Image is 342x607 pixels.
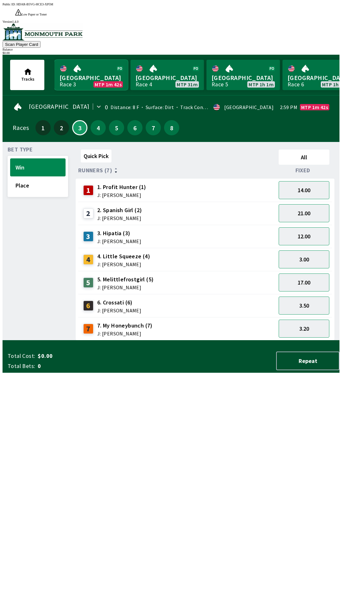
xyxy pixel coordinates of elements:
span: 4 [92,126,104,130]
span: [GEOGRAPHIC_DATA] [136,74,199,82]
span: 3.20 [299,325,309,332]
button: 4 [91,120,106,135]
span: Repeat [282,357,334,365]
div: 3 [83,231,93,242]
span: 3.50 [299,302,309,309]
span: J: [PERSON_NAME] [97,285,154,290]
span: Track Condition: Fast [174,104,229,110]
span: 14.00 [298,187,310,194]
div: Race 4 [136,82,152,87]
button: 21.00 [279,204,329,222]
button: All [279,150,329,165]
div: Race 5 [212,82,228,87]
span: 2:59 PM [280,105,297,110]
span: J: [PERSON_NAME] [97,331,153,336]
span: 1 [37,126,49,130]
span: Distance: 8 F [111,104,139,110]
button: 6 [127,120,142,135]
span: J: [PERSON_NAME] [97,239,141,244]
a: [GEOGRAPHIC_DATA]Race 4MTP 31m [130,60,204,90]
span: Total Cost: [8,352,35,360]
span: 6. Crossati (6) [97,298,141,307]
div: [GEOGRAPHIC_DATA] [224,105,274,110]
button: Scan Player Card [3,41,41,48]
span: 1. Profit Hunter (1) [97,183,146,191]
button: 14.00 [279,181,329,199]
span: 7. My Honeybunch (7) [97,322,153,330]
button: Place [10,176,66,194]
span: 3.00 [299,256,309,263]
span: 21.00 [298,210,310,217]
span: J: [PERSON_NAME] [97,216,142,221]
span: 3. Hipatia (3) [97,229,141,237]
span: 0 [38,362,137,370]
div: 4 [83,254,93,265]
button: 7 [146,120,161,135]
button: 5 [109,120,124,135]
span: [GEOGRAPHIC_DATA] [212,74,275,82]
span: HDAR-B5VG-HCE3-XP5M [16,3,53,6]
button: Repeat [276,352,339,370]
button: 1 [35,120,51,135]
span: Place [16,182,60,189]
span: J: [PERSON_NAME] [97,262,150,267]
a: [GEOGRAPHIC_DATA]Race 5MTP 1h 1m [206,60,280,90]
span: J: [PERSON_NAME] [97,193,146,198]
button: 3.00 [279,250,329,268]
span: MTP 31m [177,82,198,87]
button: 3 [72,120,87,135]
span: All [282,154,326,161]
button: 8 [164,120,179,135]
button: Quick Pick [81,150,111,162]
div: Runners (7) [78,167,276,174]
span: MTP 1h 1m [249,82,274,87]
button: Tracks [10,60,44,90]
span: 4. Little Squeeze (4) [97,252,150,261]
div: 5 [83,278,93,288]
div: Version 1.4.0 [3,20,339,23]
div: 2 [83,208,93,218]
span: Win [16,164,60,171]
span: Runners (7) [78,168,112,173]
span: Total Bets: [8,362,35,370]
span: 2. Spanish Girl (2) [97,206,142,214]
span: J: [PERSON_NAME] [97,308,141,313]
div: 1 [83,185,93,195]
span: Surface: Dirt [139,104,174,110]
span: Tracks [21,76,35,82]
span: MTP 1m 42s [301,105,328,110]
div: Race 6 [288,82,304,87]
span: 6 [129,126,141,130]
div: 6 [83,301,93,311]
span: [GEOGRAPHIC_DATA] [29,104,90,109]
div: $ 0.00 [3,51,339,55]
button: 3.50 [279,297,329,315]
div: Public ID: [3,3,339,6]
span: 7 [147,126,159,130]
span: Quick Pick [84,152,109,160]
button: 2 [54,120,69,135]
div: Fixed [276,167,332,174]
span: Low Paper or Toner [22,13,47,16]
span: 12.00 [298,233,310,240]
span: 3 [74,126,85,129]
a: [GEOGRAPHIC_DATA]Race 3MTP 1m 42s [54,60,128,90]
span: 2 [55,126,67,130]
div: Balance [3,48,339,51]
img: venue logo [3,23,83,40]
div: Races [13,125,29,130]
span: Fixed [295,168,310,173]
span: 8 [166,126,178,130]
span: 17.00 [298,279,310,286]
button: 17.00 [279,273,329,291]
div: 0 [105,105,108,110]
button: 3.20 [279,320,329,338]
button: Win [10,158,66,176]
span: Bet Type [8,147,33,152]
span: 5. Melittlefrostgirl (5) [97,275,154,284]
div: 7 [83,324,93,334]
span: 5 [111,126,123,130]
span: $0.00 [38,352,137,360]
button: 12.00 [279,227,329,245]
